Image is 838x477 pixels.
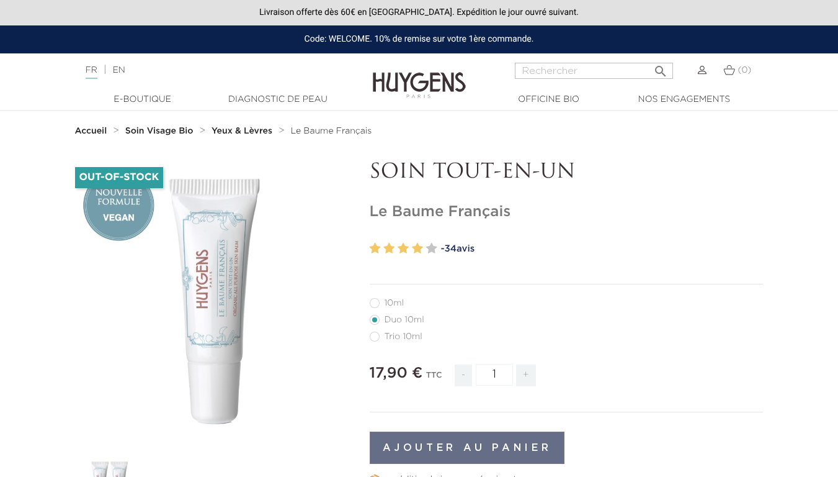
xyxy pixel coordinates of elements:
label: 5 [426,240,437,258]
span: + [516,365,536,386]
label: 3 [398,240,409,258]
li: Out-of-Stock [75,167,164,188]
a: FR [86,66,97,79]
a: E-Boutique [81,93,205,106]
label: Duo 10ml [370,315,439,325]
div: TTC [426,362,442,396]
a: Nos engagements [622,93,746,106]
label: 10ml [370,298,419,308]
img: Huygens [373,52,466,100]
a: Le Baume Français [290,126,372,136]
label: 1 [370,240,381,258]
label: 2 [383,240,394,258]
div: | [79,63,340,78]
input: Rechercher [515,63,673,79]
a: EN [112,66,125,75]
button:  [649,59,672,76]
a: -34avis [441,240,764,258]
span: Le Baume Français [290,127,372,135]
span: (0) [738,66,751,75]
span: - [455,365,472,386]
span: 34 [444,244,457,253]
button: Ajouter au panier [370,432,565,464]
a: Soin Visage Bio [125,126,197,136]
a: Officine Bio [487,93,611,106]
strong: Accueil [75,127,107,135]
strong: Soin Visage Bio [125,127,194,135]
a: Diagnostic de peau [216,93,340,106]
strong: Yeux & Lèvres [212,127,272,135]
label: 4 [412,240,423,258]
h1: Le Baume Français [370,203,764,221]
a: Yeux & Lèvres [212,126,275,136]
a: Accueil [75,126,110,136]
span: 17,90 € [370,366,423,381]
input: Quantité [476,364,513,386]
p: SOIN TOUT-EN-UN [370,161,764,184]
i:  [653,60,668,75]
label: Trio 10ml [370,332,437,342]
